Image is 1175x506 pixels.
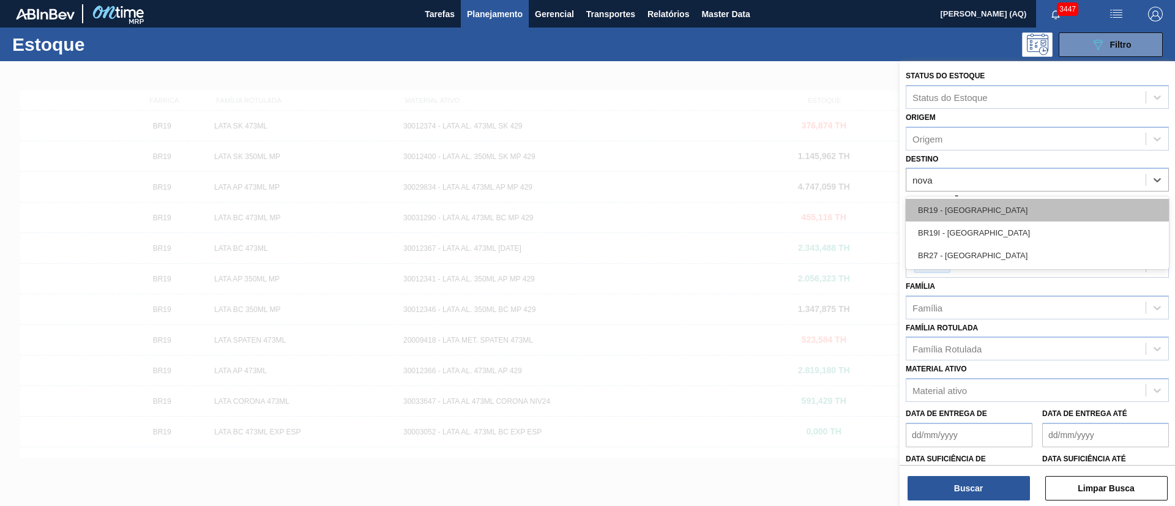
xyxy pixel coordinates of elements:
[906,196,965,204] label: Coordenação
[912,344,982,354] div: Família Rotulada
[906,72,985,80] label: Status do Estoque
[16,9,75,20] img: TNhmsLtSVTkK8tSr43FrP2fwEKptu5GPRR3wAAAABJRU5ErkJggg==
[906,324,978,332] label: Família Rotulada
[906,199,1169,221] div: BR19 - [GEOGRAPHIC_DATA]
[912,133,942,144] div: Origem
[586,7,635,21] span: Transportes
[1036,6,1075,23] button: Notificações
[906,282,935,291] label: Família
[1042,423,1169,447] input: dd/mm/yyyy
[701,7,750,21] span: Master Data
[906,221,1169,244] div: BR19I - [GEOGRAPHIC_DATA]
[1042,455,1126,463] label: Data suficiência até
[535,7,574,21] span: Gerencial
[1022,32,1053,57] div: Pogramando: nenhum usuário selecionado
[906,455,986,463] label: Data suficiência de
[647,7,689,21] span: Relatórios
[1110,40,1132,50] span: Filtro
[467,7,523,21] span: Planejamento
[12,37,195,51] h1: Estoque
[1109,7,1124,21] img: userActions
[906,155,938,163] label: Destino
[425,7,455,21] span: Tarefas
[906,409,987,418] label: Data de Entrega de
[1042,409,1127,418] label: Data de Entrega até
[912,302,942,313] div: Família
[1059,32,1163,57] button: Filtro
[1057,2,1078,16] span: 3447
[1148,7,1163,21] img: Logout
[906,365,967,373] label: Material ativo
[906,423,1032,447] input: dd/mm/yyyy
[906,244,1169,267] div: BR27 - [GEOGRAPHIC_DATA]
[912,92,988,102] div: Status do Estoque
[906,113,936,122] label: Origem
[912,385,967,396] div: Material ativo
